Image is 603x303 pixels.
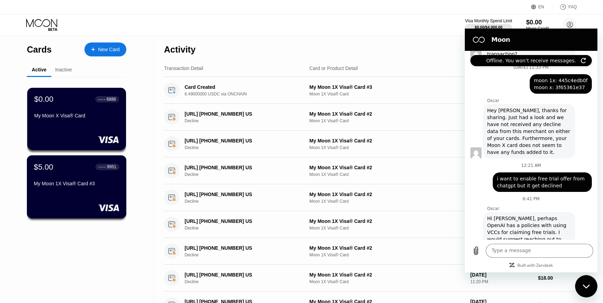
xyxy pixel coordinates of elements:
div: [URL] [PHONE_NUMBER] US [185,111,301,117]
div: My Moon 1X Visa® Card #2 [310,165,465,170]
div: $0.00 / $4,000.00 [475,25,502,29]
div: Moon 1X Visa® Card [310,279,465,284]
div: [URL] [PHONE_NUMBER] USDeclineMy Moon 1X Visa® Card #2Moon 1X Visa® Card[DATE]2:20 AM$18.00 [164,157,577,184]
div: EN [531,3,552,10]
div: $5.00● ● ● ●9951My Moon 1X Visa® Card #3 [27,156,126,218]
div: [URL] [PHONE_NUMBER] USDeclineMy Moon 1X Visa® Card #2Moon 1X Visa® Card[DATE]10:20 AM$18.00 [164,184,577,211]
div: $0.00Moon Credit [526,19,549,31]
div: My Moon 1X Visa® Card #2 [310,218,465,224]
div: 11:20 PM [470,279,533,284]
div: Card or Product Detail [310,65,358,71]
div: My Moon 1X Visa® Card #3 [34,181,119,186]
div: New Card [98,47,120,53]
div: Active [32,67,46,72]
div: $0.00 [34,95,53,104]
div: Decline [185,172,311,177]
div: My Moon 1X Visa® Card #2 [310,138,465,143]
div: Moon Credit [526,26,549,31]
div: Visa Monthly Spend Limit [465,18,512,23]
div: New Card [84,42,126,56]
div: Visa Monthly Spend Limit$0.00/$4,000.00 [465,18,512,31]
div: ● ● ● ● [98,98,105,100]
iframe: Button to launch messaging window, conversation in progress [575,275,597,297]
div: Decline [185,199,311,204]
div: My Moon 1X Visa® Card #2 [310,245,465,251]
div: Decline [185,226,311,231]
div: [URL] [PHONE_NUMBER] USDeclineMy Moon 1X Visa® Card #2Moon 1X Visa® Card[DATE]2:20 PM$18.00 [164,211,577,238]
div: [URL] [PHONE_NUMBER] US [185,138,301,143]
div: $5.00 [34,162,53,171]
div: Decline [185,252,311,257]
div: [URL] [PHONE_NUMBER] US [185,192,301,197]
div: $18.00 [538,275,577,281]
div: Activity [164,45,195,55]
iframe: Messaging window [465,29,597,272]
div: $0.00 [526,19,549,26]
div: [URL] [PHONE_NUMBER] US [185,165,301,170]
div: ● ● ● ● [99,166,106,168]
div: Moon 1X Visa® Card [310,172,465,177]
div: Cards [27,45,52,55]
div: FAQ [568,5,577,9]
div: Decline [185,145,311,150]
div: Moon 1X Visa® Card [310,226,465,231]
div: [URL] [PHONE_NUMBER] USDeclineMy Moon 1X Visa® Card #2Moon 1X Visa® Card[DATE]11:20 PM$18.00 [164,265,577,292]
div: 9951 [107,164,116,169]
div: Transaction Detail [164,65,203,71]
div: Moon 1X Visa® Card [310,199,465,204]
div: My Moon 1X Visa® Card #2 [310,111,465,117]
div: [DATE] [470,272,533,278]
div: Card Created6.49000000 USDC via ONCHAINMy Moon 1X Visa® Card #3Moon 1X Visa® Card[DATE]5:52 PM$5.00 [164,77,577,104]
div: Card Created [185,84,301,90]
div: Moon 1X Visa® Card [310,92,465,96]
div: EN [538,5,544,9]
div: FAQ [552,3,577,10]
div: My Moon 1X Visa® Card #3 [310,84,465,90]
div: [URL] [PHONE_NUMBER] USDeclineMy Moon 1X Visa® Card #2Moon 1X Visa® Card[DATE]2:20 AM$18.00 [164,104,577,131]
div: [URL] [PHONE_NUMBER] USDeclineMy Moon 1X Visa® Card #2Moon 1X Visa® Card[DATE]2:20 PM$18.00 [164,131,577,157]
div: My Moon 1X Visa® Card #2 [310,192,465,197]
div: Moon 1X Visa® Card [310,145,465,150]
div: [URL] [PHONE_NUMBER] US [185,218,301,224]
div: 6.49000000 USDC via ONCHAIN [185,92,311,96]
div: [URL] [PHONE_NUMBER] US [185,272,301,278]
div: Inactive [55,67,72,72]
div: Moon 1X Visa® Card [310,118,465,123]
div: $0.00● ● ● ●6888My Moon X Visa® Card [27,88,126,150]
div: Decline [185,118,311,123]
div: Decline [185,279,311,284]
div: My Moon 1X Visa® Card #2 [310,272,465,278]
div: Moon 1X Visa® Card [310,252,465,257]
div: [URL] [PHONE_NUMBER] US [185,245,301,251]
div: 6888 [106,97,116,102]
div: My Moon X Visa® Card [34,113,119,118]
div: [URL] [PHONE_NUMBER] USDeclineMy Moon 1X Visa® Card #2Moon 1X Visa® Card[DATE]10:20 AM$18.00 [164,238,577,265]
